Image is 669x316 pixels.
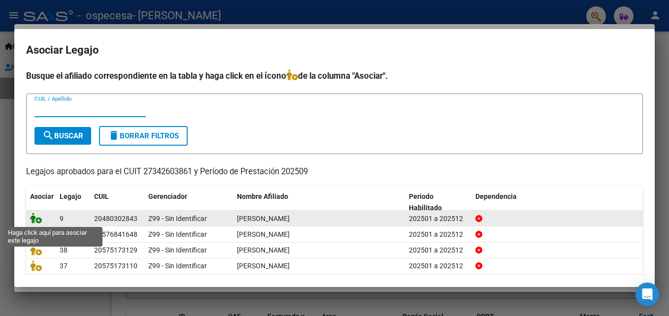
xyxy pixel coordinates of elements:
[237,246,290,254] span: JUANENEA FRANCO
[60,192,81,200] span: Legajo
[471,186,643,219] datatable-header-cell: Dependencia
[108,131,179,140] span: Borrar Filtros
[108,129,120,141] mat-icon: delete
[42,131,83,140] span: Buscar
[409,192,442,212] span: Periodo Habilitado
[409,229,468,240] div: 202501 a 202512
[148,262,207,270] span: Z99 - Sin Identificar
[94,229,137,240] div: 20576841648
[475,192,517,200] span: Dependencia
[94,192,109,200] span: CUIL
[26,69,643,82] h4: Busque el afiliado correspondiente en la tabla y haga click en el ícono de la columna "Asociar".
[237,215,290,222] span: RAMIREZ ANDRE DAIAN
[99,126,188,146] button: Borrar Filtros
[30,192,54,200] span: Asociar
[60,262,67,270] span: 37
[405,186,471,219] datatable-header-cell: Periodo Habilitado
[94,260,137,272] div: 20575173110
[409,213,468,224] div: 202501 a 202512
[42,129,54,141] mat-icon: search
[409,260,468,272] div: 202501 a 202512
[237,262,290,270] span: JUANENEA LAUTARO
[144,186,233,219] datatable-header-cell: Gerenciador
[409,245,468,256] div: 202501 a 202512
[233,186,405,219] datatable-header-cell: Nombre Afiliado
[26,41,643,60] h2: Asociar Legajo
[148,192,187,200] span: Gerenciador
[60,246,67,254] span: 38
[148,230,207,238] span: Z99 - Sin Identificar
[94,213,137,224] div: 20480302843
[237,192,288,200] span: Nombre Afiliado
[636,283,659,306] div: Open Intercom Messenger
[148,246,207,254] span: Z99 - Sin Identificar
[94,245,137,256] div: 20575173129
[26,166,643,178] p: Legajos aprobados para el CUIT 27342603861 y Período de Prestación 202509
[148,215,207,222] span: Z99 - Sin Identificar
[26,186,56,219] datatable-header-cell: Asociar
[60,230,67,238] span: 48
[237,230,290,238] span: VLAHO MARTIN LIHUE
[60,215,64,222] span: 9
[34,127,91,145] button: Buscar
[56,186,90,219] datatable-header-cell: Legajo
[90,186,144,219] datatable-header-cell: CUIL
